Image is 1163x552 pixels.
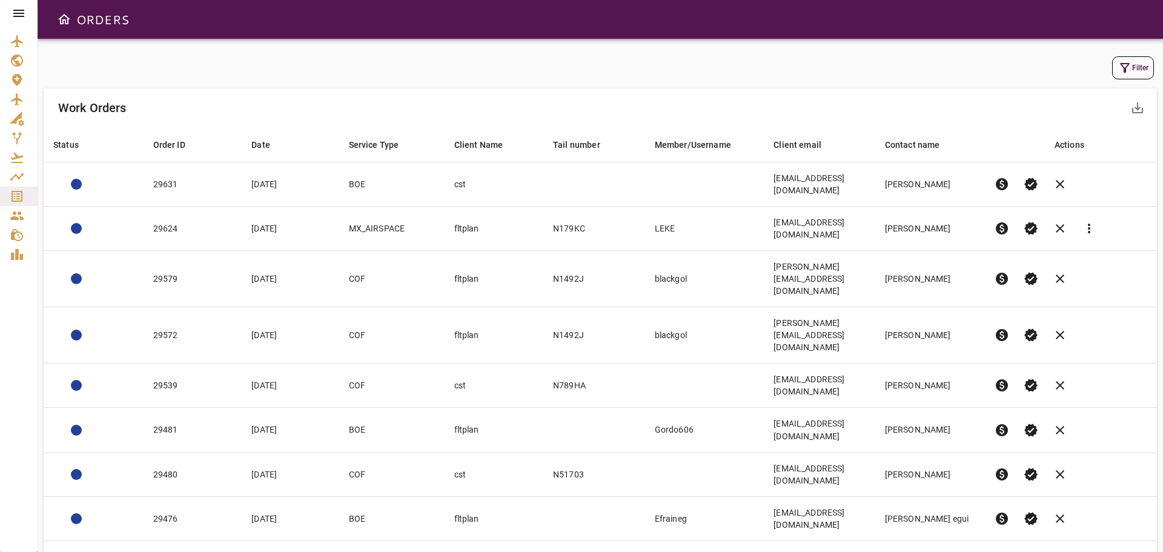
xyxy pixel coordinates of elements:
[543,364,645,408] td: N789HA
[764,452,875,496] td: [EMAIL_ADDRESS][DOMAIN_NAME]
[995,423,1009,437] span: paid
[987,416,1016,445] button: Pre-Invoice order
[445,162,543,207] td: cst
[144,364,242,408] td: 29539
[349,138,415,152] span: Service Type
[1024,423,1038,437] span: verified
[339,496,445,540] td: BOE
[1024,328,1038,342] span: verified
[1130,101,1145,115] span: save_alt
[454,138,503,152] div: Client Name
[1053,177,1067,191] span: clear
[995,511,1009,526] span: paid
[339,452,445,496] td: COF
[339,364,445,408] td: COF
[242,207,339,251] td: [DATE]
[144,408,242,452] td: 29481
[1024,378,1038,393] span: verified
[875,408,984,452] td: [PERSON_NAME]
[71,179,82,190] div: ACTION REQUIRED
[144,207,242,251] td: 29624
[553,138,600,152] div: Tail number
[995,177,1009,191] span: paid
[875,364,984,408] td: [PERSON_NAME]
[1053,378,1067,393] span: clear
[1016,504,1045,533] button: Set Permit Ready
[71,223,82,234] div: ACTION REQUIRED
[764,307,875,364] td: [PERSON_NAME][EMAIL_ADDRESS][DOMAIN_NAME]
[153,138,185,152] div: Order ID
[144,162,242,207] td: 29631
[445,364,543,408] td: cst
[71,330,82,341] div: ADMIN
[645,496,764,540] td: Efraineg
[71,513,82,524] div: ACTION REQUIRED
[1112,56,1154,79] button: Filter
[764,162,875,207] td: [EMAIL_ADDRESS][DOMAIN_NAME]
[875,496,984,540] td: [PERSON_NAME] egui
[987,460,1016,489] button: Pre-Invoice order
[445,251,543,307] td: fltplan
[1053,511,1067,526] span: clear
[995,221,1009,236] span: paid
[1016,264,1045,293] button: Set Permit Ready
[52,7,76,32] button: Open drawer
[58,98,127,118] h6: Work Orders
[1016,321,1045,350] button: Set Permit Ready
[987,264,1016,293] button: Pre-Invoice order
[875,251,984,307] td: [PERSON_NAME]
[1082,221,1096,236] span: more_vert
[1053,271,1067,286] span: clear
[144,307,242,364] td: 29572
[543,307,645,364] td: N1492J
[1016,416,1045,445] button: Set Permit Ready
[987,371,1016,400] button: Pre-Invoice order
[1045,416,1075,445] button: Cancel order
[995,271,1009,286] span: paid
[655,138,731,152] div: Member/Username
[1045,264,1075,293] button: Cancel order
[71,273,82,284] div: ACTION REQUIRED
[242,251,339,307] td: [DATE]
[71,469,82,480] div: ADMIN
[153,138,201,152] span: Order ID
[1123,93,1152,122] button: Export
[53,138,94,152] span: Status
[875,207,984,251] td: [PERSON_NAME]
[1016,371,1045,400] button: Set Permit Ready
[1053,467,1067,482] span: clear
[1045,170,1075,199] button: Cancel order
[875,307,984,364] td: [PERSON_NAME]
[242,162,339,207] td: [DATE]
[1024,221,1038,236] span: verified
[875,162,984,207] td: [PERSON_NAME]
[445,496,543,540] td: fltplan
[995,328,1009,342] span: paid
[995,378,1009,393] span: paid
[53,138,79,152] div: Status
[885,138,956,152] span: Contact name
[1053,328,1067,342] span: clear
[71,380,82,391] div: ACTION REQUIRED
[242,307,339,364] td: [DATE]
[1075,214,1104,243] button: Reports
[875,452,984,496] td: [PERSON_NAME]
[1024,177,1038,191] span: verified
[251,138,286,152] span: Date
[774,138,837,152] span: Client email
[764,207,875,251] td: [EMAIL_ADDRESS][DOMAIN_NAME]
[1053,423,1067,437] span: clear
[445,452,543,496] td: cst
[242,364,339,408] td: [DATE]
[339,162,445,207] td: BOE
[764,251,875,307] td: [PERSON_NAME][EMAIL_ADDRESS][DOMAIN_NAME]
[1016,170,1045,199] button: Set Permit Ready
[1045,214,1075,243] button: Cancel order
[445,408,543,452] td: fltplan
[645,307,764,364] td: blackgol
[1016,460,1045,489] button: Set Permit Ready
[349,138,399,152] div: Service Type
[76,10,129,29] h6: ORDERS
[1024,467,1038,482] span: verified
[445,207,543,251] td: fltplan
